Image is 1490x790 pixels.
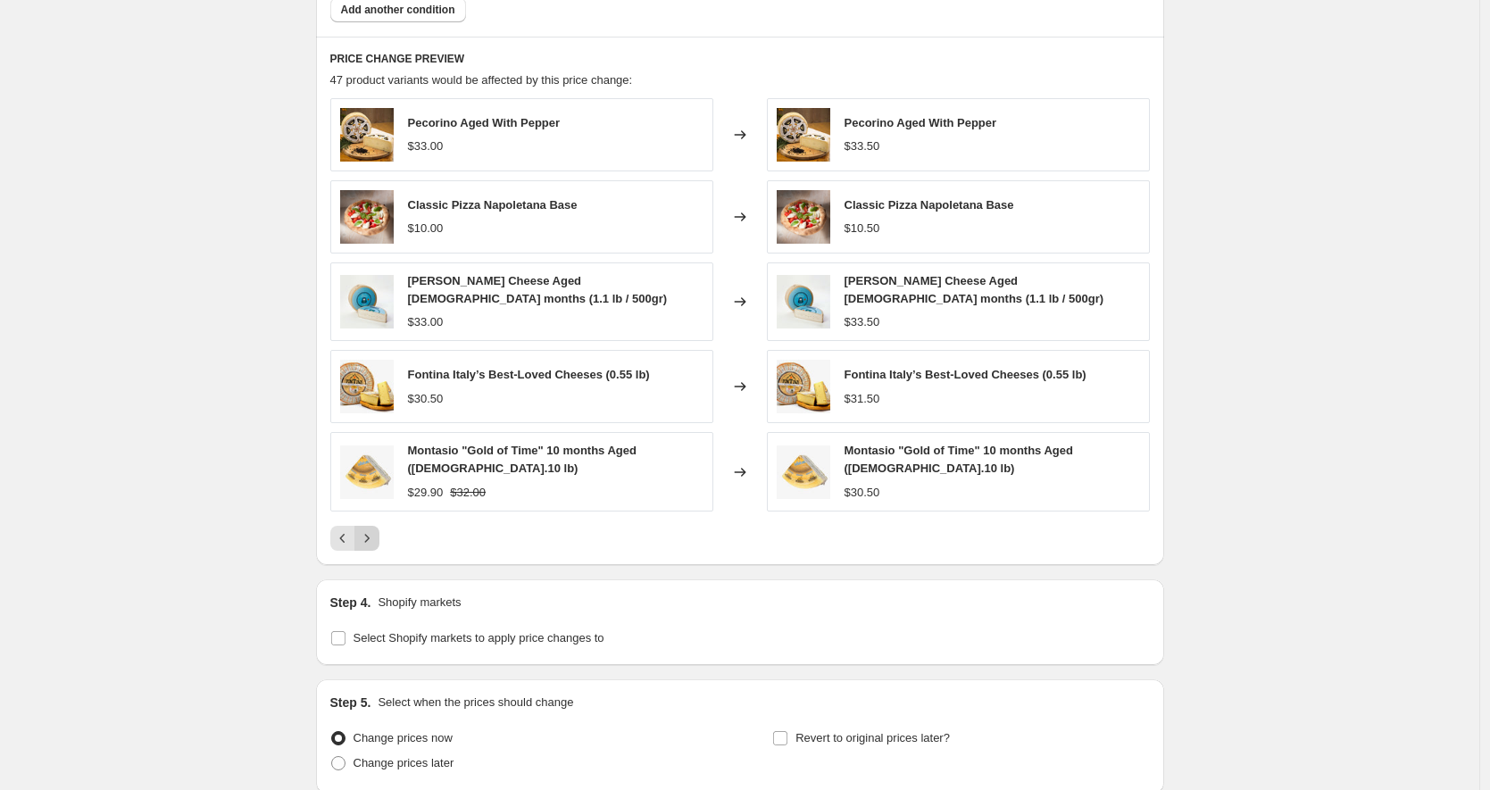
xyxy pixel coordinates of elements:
div: $10.00 [408,220,444,237]
div: $10.50 [845,220,880,237]
p: Shopify markets [378,594,461,611]
span: Pecorino Aged With Pepper [845,116,997,129]
div: $30.50 [408,390,444,408]
img: Montasio-Gold-of-Time-10months-Aged3_1800x1800-2_80x.jpg [340,445,394,499]
img: pecorino-toscano-pepper_1800x1800_c835f502-971e-47ee-8f36-4fb5ce4b77fb_80x.jpg [340,108,394,162]
span: Add another condition [341,3,455,17]
img: fontina-cheese_80x.jpg [777,360,830,413]
button: Next [354,526,379,551]
h2: Step 5. [330,694,371,711]
div: $30.50 [845,484,880,502]
img: fontina-cheese_80x.jpg [340,360,394,413]
span: Classic Pizza Napoletana Base [408,198,578,212]
img: stagionato_4-6mesi_monteveronese_80x.jpg [340,275,394,328]
button: Previous [330,526,355,551]
div: $33.50 [845,137,880,155]
span: Revert to original prices later? [795,731,950,744]
img: 01-margherita-001-800x532_80x.png [340,190,394,244]
span: Fontina Italy’s Best-Loved Cheeses (0.55 lb) [845,368,1086,381]
img: Montasio-Gold-of-Time-10months-Aged3_1800x1800-2_80x.jpg [777,445,830,499]
h6: PRICE CHANGE PREVIEW [330,52,1150,66]
span: Classic Pizza Napoletana Base [845,198,1014,212]
div: $29.90 [408,484,444,502]
span: Montasio "Gold of Time" 10 months Aged ([DEMOGRAPHIC_DATA].10 lb) [845,444,1073,475]
img: 01-margherita-001-800x532_80x.png [777,190,830,244]
div: $31.50 [845,390,880,408]
p: Select when the prices should change [378,694,573,711]
span: [PERSON_NAME] Cheese Aged [DEMOGRAPHIC_DATA] months (1.1 lb / 500gr) [845,274,1104,305]
h2: Step 4. [330,594,371,611]
nav: Pagination [330,526,379,551]
strike: $32.00 [450,484,486,502]
span: [PERSON_NAME] Cheese Aged [DEMOGRAPHIC_DATA] months (1.1 lb / 500gr) [408,274,668,305]
span: Change prices later [354,756,454,769]
span: Pecorino Aged With Pepper [408,116,561,129]
div: $33.50 [845,313,880,331]
span: 47 product variants would be affected by this price change: [330,73,633,87]
img: stagionato_4-6mesi_monteveronese_80x.jpg [777,275,830,328]
div: $33.00 [408,313,444,331]
span: Select Shopify markets to apply price changes to [354,631,604,644]
span: Montasio "Gold of Time" 10 months Aged ([DEMOGRAPHIC_DATA].10 lb) [408,444,637,475]
div: $33.00 [408,137,444,155]
img: pecorino-toscano-pepper_1800x1800_c835f502-971e-47ee-8f36-4fb5ce4b77fb_80x.jpg [777,108,830,162]
span: Change prices now [354,731,453,744]
span: Fontina Italy’s Best-Loved Cheeses (0.55 lb) [408,368,650,381]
